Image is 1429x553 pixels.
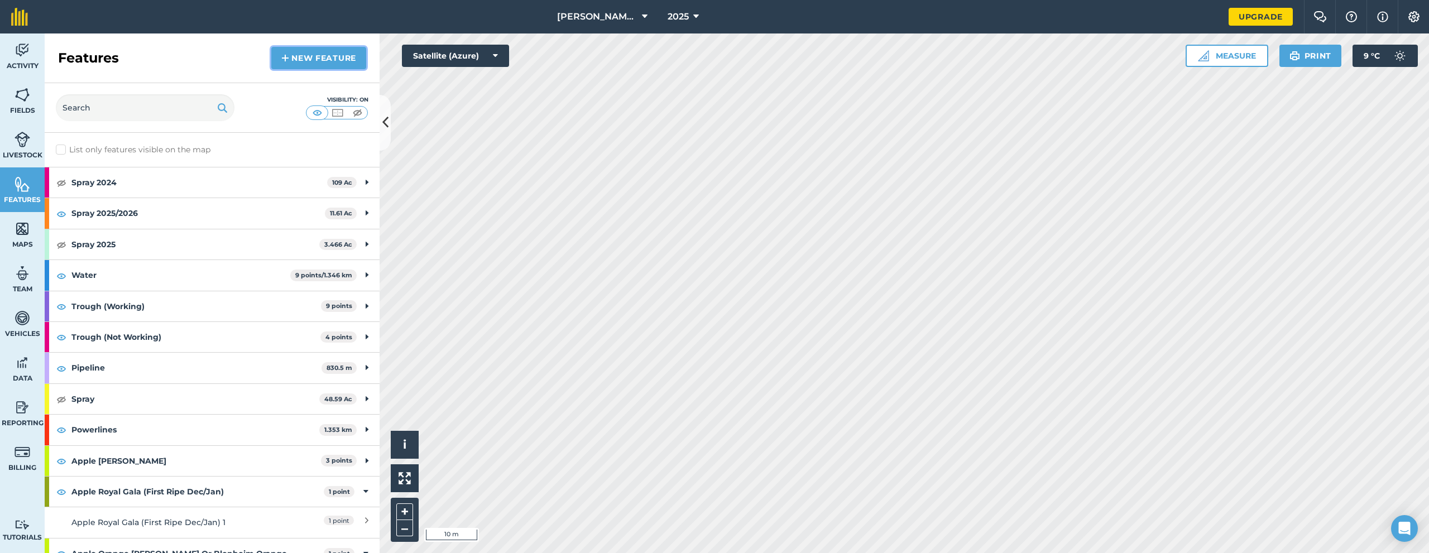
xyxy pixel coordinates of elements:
strong: 48.59 Ac [324,395,352,403]
div: Spray 2024109 Ac [45,167,380,198]
img: svg+xml;base64,PHN2ZyB4bWxucz0iaHR0cDovL3d3dy53My5vcmcvMjAwMC9zdmciIHdpZHRoPSIxOCIgaGVpZ2h0PSIyNC... [56,300,66,313]
strong: Trough (Not Working) [71,322,320,352]
strong: Spray 2025 [71,229,319,259]
div: Powerlines1.353 km [45,415,380,445]
img: svg+xml;base64,PD94bWwgdmVyc2lvbj0iMS4wIiBlbmNvZGluZz0idXRmLTgiPz4KPCEtLSBHZW5lcmF0b3I6IEFkb2JlIE... [1389,45,1411,67]
div: Trough (Working)9 points [45,291,380,321]
img: Ruler icon [1198,50,1209,61]
strong: 3 points [326,456,352,464]
strong: 11.61 Ac [330,209,352,217]
strong: 830.5 m [327,364,352,372]
img: svg+xml;base64,PD94bWwgdmVyc2lvbj0iMS4wIiBlbmNvZGluZz0idXRmLTgiPz4KPCEtLSBHZW5lcmF0b3I6IEFkb2JlIE... [15,399,30,416]
button: Measure [1186,45,1268,67]
button: i [391,431,419,459]
div: Open Intercom Messenger [1391,515,1418,542]
img: svg+xml;base64,PHN2ZyB4bWxucz0iaHR0cDovL3d3dy53My5vcmcvMjAwMC9zdmciIHdpZHRoPSIxOCIgaGVpZ2h0PSIyNC... [56,330,66,344]
img: svg+xml;base64,PHN2ZyB4bWxucz0iaHR0cDovL3d3dy53My5vcmcvMjAwMC9zdmciIHdpZHRoPSIxNyIgaGVpZ2h0PSIxNy... [1377,10,1388,23]
strong: Powerlines [71,415,319,445]
a: Apple Royal Gala (First Ripe Dec/Jan) 11 point [45,507,380,537]
img: svg+xml;base64,PHN2ZyB4bWxucz0iaHR0cDovL3d3dy53My5vcmcvMjAwMC9zdmciIHdpZHRoPSIxOCIgaGVpZ2h0PSIyNC... [56,454,66,468]
span: 9 ° C [1364,45,1380,67]
span: i [403,437,406,451]
strong: 109 Ac [332,179,352,186]
img: svg+xml;base64,PHN2ZyB4bWxucz0iaHR0cDovL3d3dy53My5vcmcvMjAwMC9zdmciIHdpZHRoPSI1NiIgaGVpZ2h0PSI2MC... [15,86,30,103]
input: Search [56,94,234,121]
strong: 9 points [326,302,352,310]
div: Apple Royal Gala (First Ripe Dec/Jan) 1 [71,516,270,528]
img: svg+xml;base64,PD94bWwgdmVyc2lvbj0iMS4wIiBlbmNvZGluZz0idXRmLTgiPz4KPCEtLSBHZW5lcmF0b3I6IEFkb2JlIE... [15,520,30,530]
strong: 9 points / 1.346 km [295,271,352,279]
div: Trough (Not Working)4 points [45,322,380,352]
button: – [396,520,413,536]
img: svg+xml;base64,PHN2ZyB4bWxucz0iaHR0cDovL3d3dy53My5vcmcvMjAwMC9zdmciIHdpZHRoPSIxOCIgaGVpZ2h0PSIyNC... [56,176,66,189]
strong: Apple Royal Gala (First Ripe Dec/Jan) [71,477,324,507]
img: svg+xml;base64,PHN2ZyB4bWxucz0iaHR0cDovL3d3dy53My5vcmcvMjAwMC9zdmciIHdpZHRoPSIxOCIgaGVpZ2h0PSIyNC... [56,485,66,498]
img: fieldmargin Logo [11,8,28,26]
img: svg+xml;base64,PHN2ZyB4bWxucz0iaHR0cDovL3d3dy53My5vcmcvMjAwMC9zdmciIHdpZHRoPSIxOCIgaGVpZ2h0PSIyNC... [56,362,66,375]
img: svg+xml;base64,PHN2ZyB4bWxucz0iaHR0cDovL3d3dy53My5vcmcvMjAwMC9zdmciIHdpZHRoPSIxOCIgaGVpZ2h0PSIyNC... [56,269,66,282]
span: [PERSON_NAME]'s Run [557,10,637,23]
img: svg+xml;base64,PD94bWwgdmVyc2lvbj0iMS4wIiBlbmNvZGluZz0idXRmLTgiPz4KPCEtLSBHZW5lcmF0b3I6IEFkb2JlIE... [15,265,30,282]
div: Spray48.59 Ac [45,384,380,414]
strong: Spray [71,384,319,414]
button: Print [1279,45,1342,67]
img: svg+xml;base64,PHN2ZyB4bWxucz0iaHR0cDovL3d3dy53My5vcmcvMjAwMC9zdmciIHdpZHRoPSIxOCIgaGVpZ2h0PSIyNC... [56,238,66,251]
span: 1 point [324,516,354,525]
img: svg+xml;base64,PHN2ZyB4bWxucz0iaHR0cDovL3d3dy53My5vcmcvMjAwMC9zdmciIHdpZHRoPSI1MCIgaGVpZ2h0PSI0MC... [330,107,344,118]
div: Water9 points/1.346 km [45,260,380,290]
img: Four arrows, one pointing top left, one top right, one bottom right and the last bottom left [399,472,411,484]
strong: Spray 2025/2026 [71,198,325,228]
img: svg+xml;base64,PHN2ZyB4bWxucz0iaHR0cDovL3d3dy53My5vcmcvMjAwMC9zdmciIHdpZHRoPSI1MCIgaGVpZ2h0PSI0MC... [351,107,365,118]
img: svg+xml;base64,PHN2ZyB4bWxucz0iaHR0cDovL3d3dy53My5vcmcvMjAwMC9zdmciIHdpZHRoPSIxOSIgaGVpZ2h0PSIyNC... [1289,49,1300,62]
label: List only features visible on the map [56,144,210,156]
img: svg+xml;base64,PHN2ZyB4bWxucz0iaHR0cDovL3d3dy53My5vcmcvMjAwMC9zdmciIHdpZHRoPSIxOCIgaGVpZ2h0PSIyNC... [56,423,66,436]
img: svg+xml;base64,PHN2ZyB4bWxucz0iaHR0cDovL3d3dy53My5vcmcvMjAwMC9zdmciIHdpZHRoPSIxNCIgaGVpZ2h0PSIyNC... [281,51,289,65]
img: svg+xml;base64,PHN2ZyB4bWxucz0iaHR0cDovL3d3dy53My5vcmcvMjAwMC9zdmciIHdpZHRoPSI1MCIgaGVpZ2h0PSI0MC... [310,107,324,118]
img: svg+xml;base64,PD94bWwgdmVyc2lvbj0iMS4wIiBlbmNvZGluZz0idXRmLTgiPz4KPCEtLSBHZW5lcmF0b3I6IEFkb2JlIE... [15,354,30,371]
img: svg+xml;base64,PHN2ZyB4bWxucz0iaHR0cDovL3d3dy53My5vcmcvMjAwMC9zdmciIHdpZHRoPSIxOSIgaGVpZ2h0PSIyNC... [217,101,228,114]
img: svg+xml;base64,PHN2ZyB4bWxucz0iaHR0cDovL3d3dy53My5vcmcvMjAwMC9zdmciIHdpZHRoPSI1NiIgaGVpZ2h0PSI2MC... [15,176,30,193]
strong: 1 point [329,488,350,496]
div: Apple [PERSON_NAME]3 points [45,446,380,476]
button: + [396,503,413,520]
img: svg+xml;base64,PD94bWwgdmVyc2lvbj0iMS4wIiBlbmNvZGluZz0idXRmLTgiPz4KPCEtLSBHZW5lcmF0b3I6IEFkb2JlIE... [15,444,30,460]
img: A question mark icon [1345,11,1358,22]
strong: 3.466 Ac [324,241,352,248]
img: svg+xml;base64,PD94bWwgdmVyc2lvbj0iMS4wIiBlbmNvZGluZz0idXRmLTgiPz4KPCEtLSBHZW5lcmF0b3I6IEFkb2JlIE... [15,42,30,59]
div: Spray 2025/202611.61 Ac [45,198,380,228]
strong: Apple [PERSON_NAME] [71,446,321,476]
div: Pipeline830.5 m [45,353,380,383]
div: Visibility: On [306,95,368,104]
button: Satellite (Azure) [402,45,509,67]
img: svg+xml;base64,PHN2ZyB4bWxucz0iaHR0cDovL3d3dy53My5vcmcvMjAwMC9zdmciIHdpZHRoPSI1NiIgaGVpZ2h0PSI2MC... [15,220,30,237]
img: svg+xml;base64,PHN2ZyB4bWxucz0iaHR0cDovL3d3dy53My5vcmcvMjAwMC9zdmciIHdpZHRoPSIxOCIgaGVpZ2h0PSIyNC... [56,392,66,406]
strong: Spray 2024 [71,167,327,198]
strong: 1.353 km [324,426,352,434]
img: svg+xml;base64,PHN2ZyB4bWxucz0iaHR0cDovL3d3dy53My5vcmcvMjAwMC9zdmciIHdpZHRoPSIxOCIgaGVpZ2h0PSIyNC... [56,207,66,220]
a: New feature [271,47,366,69]
span: 2025 [668,10,689,23]
img: A cog icon [1407,11,1421,22]
strong: Trough (Working) [71,291,321,321]
img: Two speech bubbles overlapping with the left bubble in the forefront [1313,11,1327,22]
button: 9 °C [1353,45,1418,67]
img: svg+xml;base64,PD94bWwgdmVyc2lvbj0iMS4wIiBlbmNvZGluZz0idXRmLTgiPz4KPCEtLSBHZW5lcmF0b3I6IEFkb2JlIE... [15,131,30,148]
strong: 4 points [325,333,352,341]
strong: Pipeline [71,353,322,383]
div: Spray 20253.466 Ac [45,229,380,259]
strong: Water [71,260,290,290]
img: svg+xml;base64,PD94bWwgdmVyc2lvbj0iMS4wIiBlbmNvZGluZz0idXRmLTgiPz4KPCEtLSBHZW5lcmF0b3I6IEFkb2JlIE... [15,310,30,326]
div: Apple Royal Gala (First Ripe Dec/Jan)1 point [45,477,380,507]
a: Upgrade [1229,8,1293,26]
h2: Features [58,49,119,67]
